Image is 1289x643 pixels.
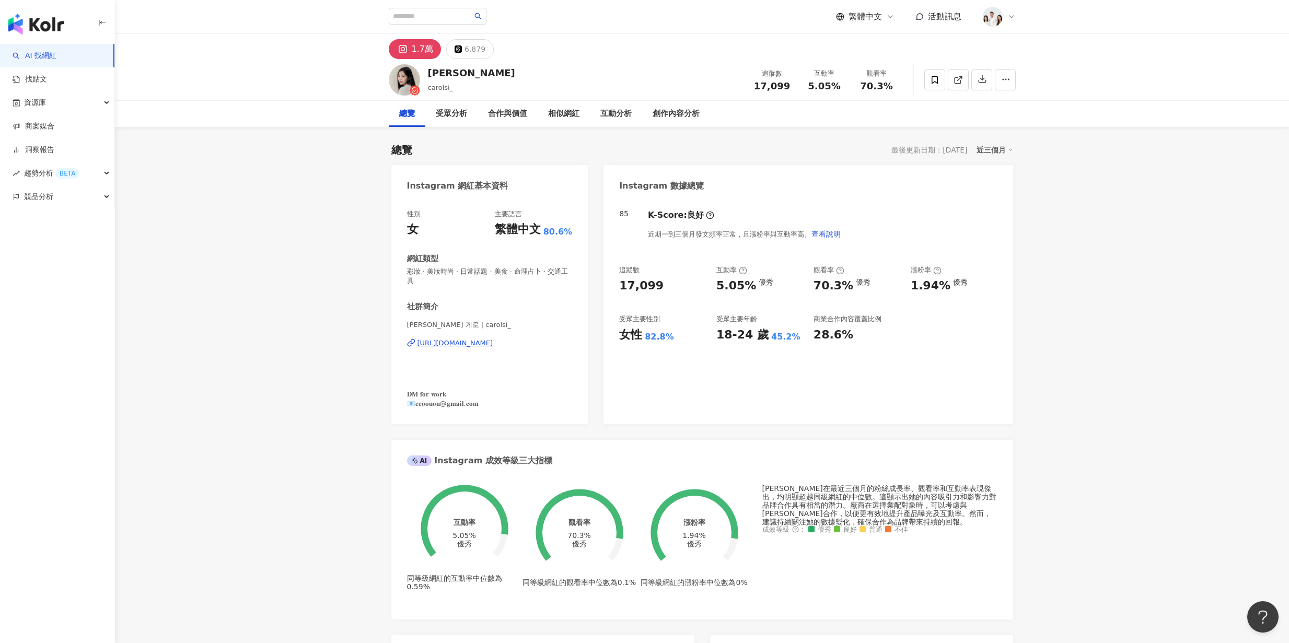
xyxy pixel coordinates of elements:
[600,108,632,120] div: 互動分析
[572,540,587,548] div: 優秀
[548,108,579,120] div: 相似網紅
[412,42,433,56] div: 1.7萬
[568,518,590,527] div: 觀看率
[762,526,997,534] div: 成效等級 ：
[1247,601,1279,633] iframe: Help Scout Beacon - Open
[428,84,454,91] span: carolsi_
[407,221,419,238] div: 女
[619,327,642,343] div: 女性
[24,91,46,114] span: 資源庫
[488,108,527,120] div: 合作與價值
[389,39,441,59] button: 1.7萬
[619,180,704,192] div: Instagram 數據總覽
[407,338,573,348] a: [URL][DOMAIN_NAME]
[762,484,997,526] div: [PERSON_NAME]在最近三個月的粉絲成長率、觀看率和互動率表現傑出，均明顯超越同級網紅的中位數。這顯示出她的內容吸引力和影響力對品牌合作具有相當的潛力。廠商在選擇業配對象時，可以考慮與[...
[495,221,541,238] div: 繁體中文
[891,146,967,154] div: 最後更新日期：[DATE]
[885,526,908,534] span: 不佳
[452,531,475,540] div: 5.05%
[407,253,438,264] div: 網紅類型
[716,278,756,294] div: 5.05%
[522,578,636,587] div: 同等級網紅的觀看率中位數為
[407,180,508,192] div: Instagram 網紅基本資料
[716,314,757,324] div: 受眾主要年齡
[808,81,840,91] span: 5.05%
[399,108,415,120] div: 總覽
[860,526,882,534] span: 普通
[857,68,897,79] div: 觀看率
[811,230,841,238] span: 查看說明
[407,582,430,591] span: 0.59%
[716,327,769,343] div: 18-24 歲
[407,390,479,407] span: 𝐃𝐌 𝐟𝐨𝐫 𝐰𝐨𝐫𝐤 📧𝐜𝐜𝐨𝐨𝐮𝐨𝐮@𝐠𝐦𝐚𝐢𝐥.𝐜𝐨𝐦
[653,108,700,120] div: 創作內容分析
[687,209,704,221] div: 良好
[619,209,629,218] div: 85
[55,168,79,179] div: BETA
[808,526,831,534] span: 優秀
[849,11,882,22] span: 繁體中文
[645,331,674,343] div: 82.8%
[13,74,47,85] a: 找貼文
[446,39,494,59] button: 6,879
[953,278,968,286] div: 優秀
[407,267,573,286] span: 彩妝 · 美妝時尚 · 日常話題 · 美食 · 命理占卜 · 交通工具
[911,278,950,294] div: 1.94%
[567,531,590,540] div: 70.3%
[682,531,705,540] div: 1.94%
[928,11,961,21] span: 活動訊息
[771,331,800,343] div: 45.2%
[543,226,573,238] span: 80.6%
[474,13,482,20] span: search
[805,68,844,79] div: 互動率
[407,301,438,312] div: 社群簡介
[24,185,53,208] span: 競品分析
[641,578,747,587] div: 同等級網紅的漲粉率中位數為
[13,51,56,61] a: searchAI 找網紅
[391,143,412,157] div: 總覽
[407,455,432,466] div: AI
[619,265,640,275] div: 追蹤數
[983,7,1003,27] img: 20231221_NR_1399_Small.jpg
[436,108,467,120] div: 受眾分析
[736,578,747,587] span: 0%
[457,540,472,548] div: 優秀
[24,161,79,185] span: 趨勢分析
[811,224,841,244] button: 查看說明
[13,170,20,177] span: rise
[417,338,493,348] div: [URL][DOMAIN_NAME]
[495,209,522,219] div: 主要語言
[759,278,773,286] div: 優秀
[860,81,892,91] span: 70.3%
[618,578,636,587] span: 0.1%
[754,80,790,91] span: 17,099
[407,320,573,330] span: [PERSON_NAME] 게로 | carolsi_
[8,14,64,34] img: logo
[648,224,841,244] div: 近期一到三個月發文頻率正常，且漲粉率與互動率高。
[911,265,942,275] div: 漲粉率
[619,278,664,294] div: 17,099
[977,143,1013,157] div: 近三個月
[814,327,853,343] div: 28.6%
[428,66,515,79] div: [PERSON_NAME]
[683,518,705,527] div: 漲粉率
[814,314,881,324] div: 商業合作內容覆蓋比例
[814,265,844,275] div: 觀看率
[619,314,660,324] div: 受眾主要性別
[716,265,747,275] div: 互動率
[454,518,475,527] div: 互動率
[407,574,522,591] div: 同等級網紅的互動率中位數為
[834,526,857,534] span: 良好
[648,209,714,221] div: K-Score :
[389,64,420,96] img: KOL Avatar
[687,540,702,548] div: 優秀
[856,278,870,286] div: 優秀
[13,121,54,132] a: 商案媒合
[407,209,421,219] div: 性別
[407,455,552,466] div: Instagram 成效等級三大指標
[464,42,485,56] div: 6,879
[13,145,54,155] a: 洞察報告
[814,278,853,294] div: 70.3%
[752,68,792,79] div: 追蹤數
